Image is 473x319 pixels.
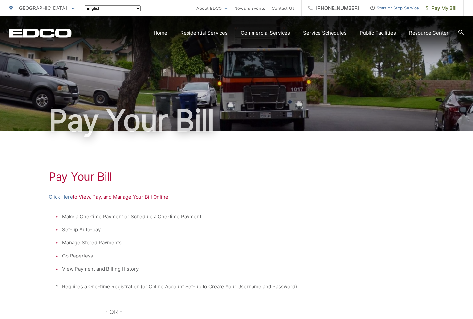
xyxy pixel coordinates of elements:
li: Set-up Auto-pay [62,226,417,234]
a: Click Here [49,193,73,201]
a: News & Events [234,4,265,12]
select: Select a language [85,5,141,11]
p: to View, Pay, and Manage Your Bill Online [49,193,424,201]
a: Home [154,29,167,37]
p: - OR - [105,307,425,317]
li: Go Paperless [62,252,417,260]
li: View Payment and Billing History [62,265,417,273]
a: Public Facilities [360,29,396,37]
h1: Pay Your Bill [9,104,464,137]
li: Make a One-time Payment or Schedule a One-time Payment [62,213,417,221]
a: Contact Us [272,4,295,12]
a: Commercial Services [241,29,290,37]
span: Pay My Bill [426,4,457,12]
span: [GEOGRAPHIC_DATA] [17,5,67,11]
h1: Pay Your Bill [49,170,424,183]
a: Residential Services [180,29,228,37]
a: Service Schedules [303,29,347,37]
a: About EDCO [196,4,228,12]
a: EDCD logo. Return to the homepage. [9,28,72,38]
p: * Requires a One-time Registration (or Online Account Set-up to Create Your Username and Password) [56,283,417,291]
li: Manage Stored Payments [62,239,417,247]
a: Resource Center [409,29,449,37]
